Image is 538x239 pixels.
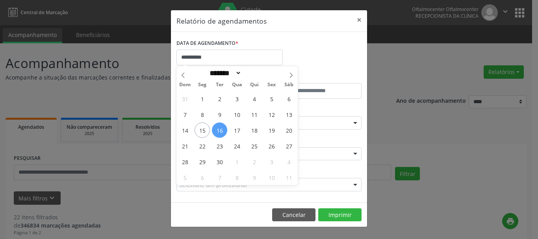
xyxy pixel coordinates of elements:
span: Outubro 3, 2025 [264,154,279,169]
span: Outubro 5, 2025 [177,170,193,185]
span: Outubro 2, 2025 [247,154,262,169]
span: Setembro 10, 2025 [229,107,245,122]
span: Outubro 4, 2025 [281,154,297,169]
span: Outubro 1, 2025 [229,154,245,169]
span: Outubro 11, 2025 [281,170,297,185]
label: ATÉ [271,71,362,83]
span: Setembro 29, 2025 [195,154,210,169]
input: Year [241,69,267,77]
span: Setembro 11, 2025 [247,107,262,122]
span: Outubro 6, 2025 [195,170,210,185]
span: Setembro 25, 2025 [247,138,262,154]
span: Setembro 6, 2025 [281,91,297,106]
label: DATA DE AGENDAMENTO [176,37,238,50]
span: Sáb [280,82,298,87]
button: Imprimir [318,208,362,222]
span: Dom [176,82,194,87]
span: Outubro 10, 2025 [264,170,279,185]
span: Setembro 20, 2025 [281,122,297,138]
span: Setembro 26, 2025 [264,138,279,154]
span: Outubro 7, 2025 [212,170,227,185]
span: Setembro 21, 2025 [177,138,193,154]
span: Agosto 31, 2025 [177,91,193,106]
select: Month [207,69,241,77]
span: Setembro 16, 2025 [212,122,227,138]
span: Setembro 1, 2025 [195,91,210,106]
span: Setembro 18, 2025 [247,122,262,138]
h5: Relatório de agendamentos [176,16,267,26]
span: Setembro 13, 2025 [281,107,297,122]
span: Setembro 4, 2025 [247,91,262,106]
span: Setembro 3, 2025 [229,91,245,106]
span: Selecione um profissional [179,181,247,189]
button: Cancelar [272,208,315,222]
span: Setembro 14, 2025 [177,122,193,138]
span: Seg [194,82,211,87]
span: Setembro 8, 2025 [195,107,210,122]
span: Setembro 12, 2025 [264,107,279,122]
span: Setembro 7, 2025 [177,107,193,122]
span: Setembro 2, 2025 [212,91,227,106]
span: Setembro 19, 2025 [264,122,279,138]
span: Setembro 24, 2025 [229,138,245,154]
span: Setembro 27, 2025 [281,138,297,154]
span: Ter [211,82,228,87]
span: Qui [246,82,263,87]
span: Setembro 22, 2025 [195,138,210,154]
span: Outubro 9, 2025 [247,170,262,185]
span: Setembro 5, 2025 [264,91,279,106]
span: Qua [228,82,246,87]
span: Setembro 30, 2025 [212,154,227,169]
span: Setembro 17, 2025 [229,122,245,138]
span: Setembro 23, 2025 [212,138,227,154]
span: Setembro 28, 2025 [177,154,193,169]
span: Outubro 8, 2025 [229,170,245,185]
span: Setembro 15, 2025 [195,122,210,138]
button: Close [351,10,367,30]
span: Sex [263,82,280,87]
span: Setembro 9, 2025 [212,107,227,122]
